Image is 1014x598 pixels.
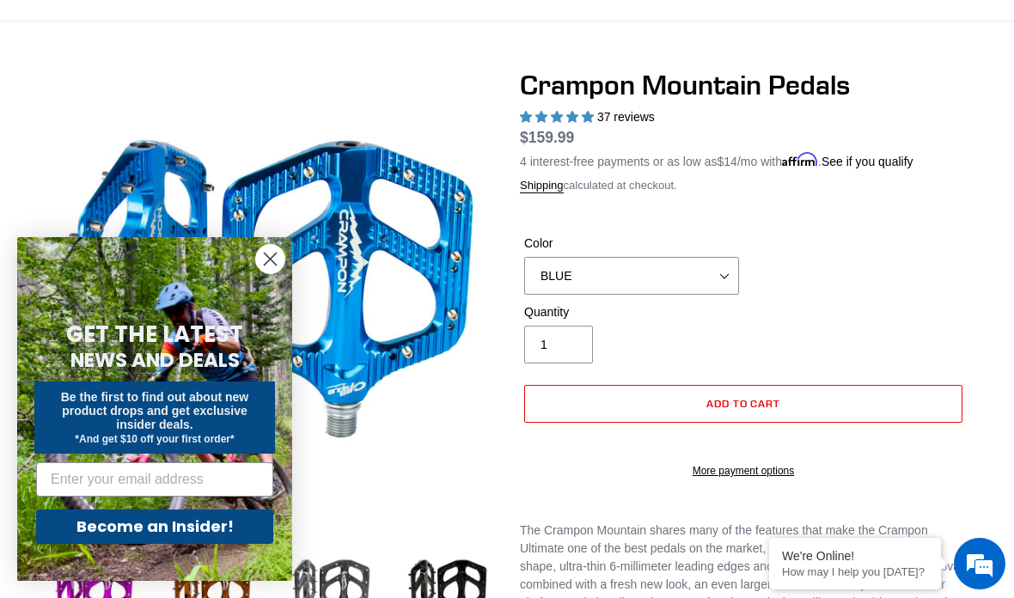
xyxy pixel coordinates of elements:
[782,565,928,578] p: How may I help you today?
[524,463,962,479] a: More payment options
[524,235,739,253] label: Color
[782,549,928,563] div: We're Online!
[70,346,240,374] span: NEWS AND DEALS
[524,303,739,321] label: Quantity
[520,129,574,146] span: $159.99
[520,110,597,124] span: 4.97 stars
[782,152,818,167] span: Affirm
[36,510,273,544] button: Become an Insider!
[75,433,234,445] span: *And get $10 off your first order*
[822,155,913,168] a: See if you qualify - Learn more about Affirm Financing (opens in modal)
[255,244,285,274] button: Close dialog
[597,110,655,124] span: 37 reviews
[520,179,564,193] a: Shipping
[36,462,273,497] input: Enter your email address
[718,155,737,168] span: $14
[520,69,967,101] h1: Crampon Mountain Pedals
[66,319,243,350] span: GET THE LATEST
[520,149,913,171] p: 4 interest-free payments or as low as /mo with .
[524,385,962,423] button: Add to cart
[706,397,781,410] span: Add to cart
[520,177,967,194] div: calculated at checkout.
[61,390,249,431] span: Be the first to find out about new product drops and get exclusive insider deals.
